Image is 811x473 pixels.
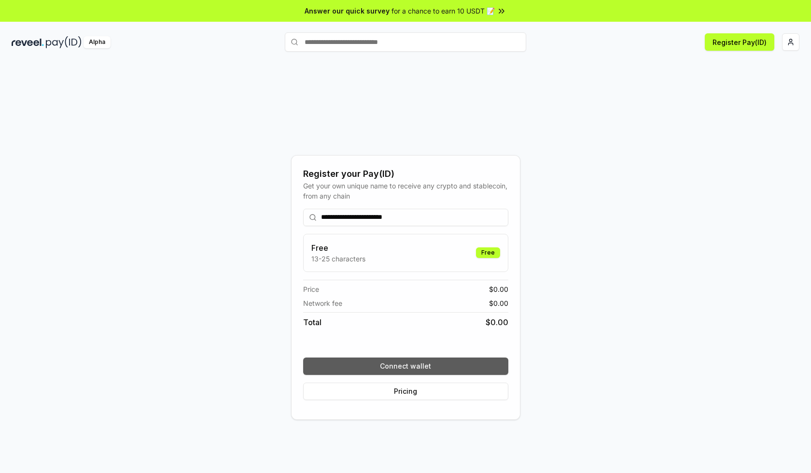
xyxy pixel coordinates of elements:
div: Get your own unique name to receive any crypto and stablecoin, from any chain [303,181,508,201]
span: for a chance to earn 10 USDT 📝 [392,6,495,16]
img: reveel_dark [12,36,44,48]
span: Answer our quick survey [305,6,390,16]
span: Network fee [303,298,342,308]
button: Register Pay(ID) [705,33,774,51]
span: $ 0.00 [486,316,508,328]
span: Price [303,284,319,294]
div: Alpha [84,36,111,48]
span: $ 0.00 [489,284,508,294]
img: pay_id [46,36,82,48]
p: 13-25 characters [311,254,365,264]
h3: Free [311,242,365,254]
button: Connect wallet [303,358,508,375]
div: Free [476,247,500,258]
button: Pricing [303,383,508,400]
span: Total [303,316,322,328]
span: $ 0.00 [489,298,508,308]
div: Register your Pay(ID) [303,167,508,181]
